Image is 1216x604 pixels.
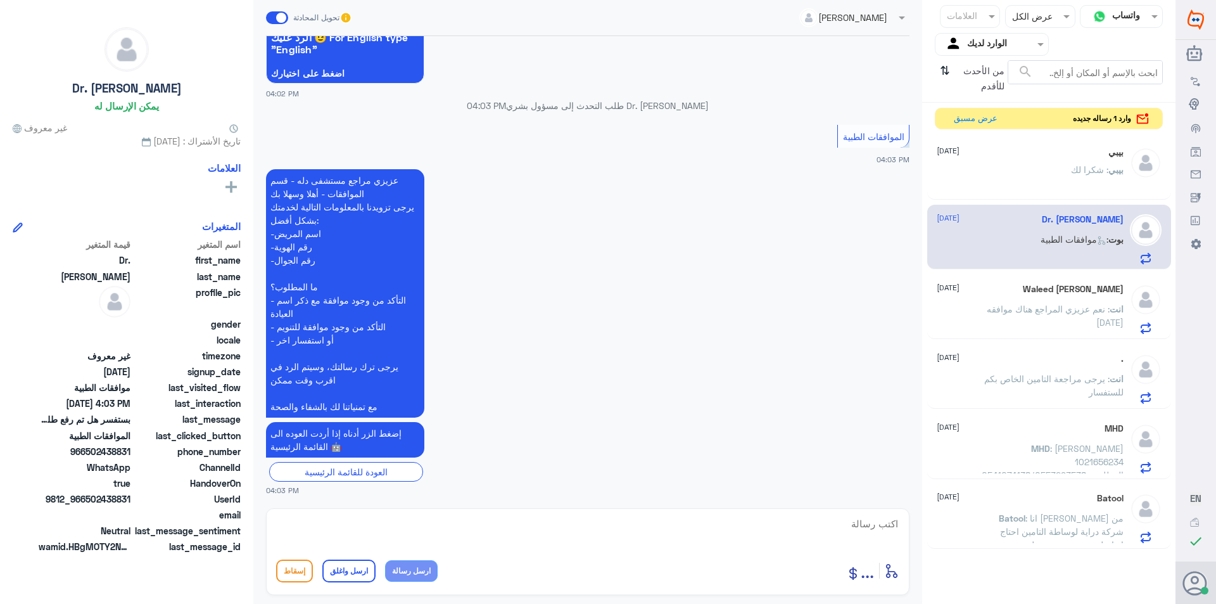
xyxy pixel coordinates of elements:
span: : انا [PERSON_NAME] من شركة دراية لوساطة التامين احتاج اتواصل مع شخص مسؤول [1000,513,1124,550]
span: : يرجى مراجعة التامين الخاص بكم للستفسار [984,373,1124,397]
span: wamid.HBgMOTY2NTAyNDM4ODMxFQIAEhggQUMwMDMyNTMzMTRDMTcwMkNDNTU5NjEzRDFERUQ3NTEA [39,540,130,553]
h5: Batool [1097,493,1124,504]
img: defaultAdmin.png [1130,493,1162,525]
span: 2 [39,461,130,474]
span: last_interaction [133,397,241,410]
img: defaultAdmin.png [1130,147,1162,179]
span: EN [1190,492,1201,504]
span: HandoverOn [133,477,241,490]
span: بيبي [1108,164,1124,175]
span: Batool [999,513,1025,524]
span: search [1018,64,1033,79]
h5: . [1121,354,1124,364]
span: 04:03 PM [877,155,909,164]
span: اضغط على اختيارك [271,68,419,79]
span: انت [1110,304,1124,314]
span: UserId [133,492,241,506]
span: بوت [1108,234,1124,245]
h5: MHD [1105,423,1124,434]
span: 04:03 PM [266,485,299,496]
i: ⇅ [940,60,950,93]
span: email [133,508,241,522]
span: last_clicked_button [133,429,241,442]
h6: العلامات [208,162,241,174]
span: تاريخ الأشتراك : [DATE] [13,134,241,148]
span: ChannelId [133,461,241,474]
button: ارسل واغلق [322,560,376,582]
span: 0 [39,524,130,537]
i: check [1188,534,1203,549]
h6: يمكن الإرسال له [94,100,159,112]
span: 9812_966502438831 [39,492,130,506]
span: الموافقات الطبية [843,131,904,142]
span: : موافقات الطبية [1041,234,1108,245]
span: MHD [1031,443,1050,454]
span: true [39,477,130,490]
img: defaultAdmin.png [1130,284,1162,316]
img: defaultAdmin.png [1130,423,1162,455]
span: locale [133,333,241,347]
span: انت [1110,373,1124,384]
h5: Dr. Elsadig Idris [1042,214,1124,225]
span: Elsadig Idris [39,270,130,283]
span: ... [861,559,874,582]
input: ابحث بالإسم أو المكان أو إلخ.. [1008,61,1162,84]
span: 04:02 PM [266,88,299,99]
span: : شكرا لك [1071,164,1108,175]
h6: المتغيرات [202,221,241,232]
button: search [1018,61,1033,82]
img: defaultAdmin.png [99,286,130,318]
span: profile_pic [133,286,241,315]
span: phone_number [133,445,241,458]
span: وارد 1 رساله جديده [1073,113,1131,124]
button: عرض مسبق [948,108,1003,129]
span: : نعم عزيزي المراجع هناك موافقه [DATE] [987,304,1124,328]
span: last_message [133,413,241,426]
span: signup_date [133,365,241,378]
span: [DATE] [937,145,959,157]
span: null [39,333,130,347]
span: من الأحدث للأقدم [954,60,1008,97]
button: EN [1190,492,1201,505]
span: [DATE] [937,212,959,224]
button: الصورة الشخصية [1184,571,1208,595]
img: defaultAdmin.png [1130,354,1162,385]
h5: Waleed Al Najjar [1023,284,1124,295]
p: Dr. [PERSON_NAME] طلب التحدث إلى مسؤول بشري [266,99,909,112]
span: 2025-08-16T15:11:09.377Z [39,365,130,378]
img: yourInbox.svg [945,35,964,54]
img: defaultAdmin.png [105,28,148,71]
p: 17/9/2025, 4:03 PM [266,169,424,418]
button: ... [861,556,874,585]
span: موافقات الطبية [39,381,130,394]
img: Widebot Logo [1187,10,1204,30]
span: last_message_id [133,540,241,553]
span: 2025-09-17T13:03:07.77Z [39,397,130,410]
span: null [39,508,130,522]
button: ارسل رسالة [385,560,438,582]
button: إسقاط [276,560,313,582]
span: بستفسر هل تم رفع طلب لاجراء عمليه من قبل د. عبدالله قطان ..للمريض طارق إدريس احمد محمد ..أقامه 21... [39,413,130,426]
div: العودة للقائمة الرئيسية [269,462,423,482]
span: [DATE] [937,421,959,433]
span: تحويل المحادثة [293,12,339,23]
span: timezone [133,349,241,363]
span: 04:03 PM [467,100,506,111]
span: last_visited_flow [133,381,241,394]
span: Dr. [39,254,130,267]
div: العلامات [945,9,977,25]
span: اسم المتغير [133,238,241,251]
span: الموافقات الطبية [39,429,130,442]
span: gender [133,318,241,331]
p: 17/9/2025, 4:03 PM [266,422,424,458]
span: غير معروف [13,121,67,134]
span: null [39,318,130,331]
img: defaultAdmin.png [1130,214,1162,246]
span: 966502438831 [39,445,130,458]
span: غير معروف [39,349,130,363]
span: last_message_sentiment [133,524,241,537]
span: قيمة المتغير [39,238,130,251]
span: [DATE] [937,491,959,503]
span: : [PERSON_NAME] 1021656234 0541074138/0553293538 المطلوب: التقارير الطبية عن تركيب مفصل [982,443,1124,494]
h5: بيبي [1108,147,1124,158]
